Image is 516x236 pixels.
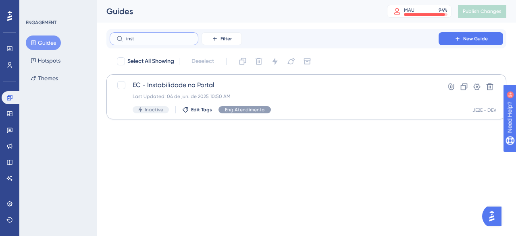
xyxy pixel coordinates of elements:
span: Filter [221,36,232,42]
span: Publish Changes [463,8,501,15]
div: JE2E - DEV [472,107,496,113]
div: MAU [404,7,414,13]
button: Filter [202,32,242,45]
span: New Guide [463,36,488,42]
div: Guides [106,6,367,17]
button: Publish Changes [458,5,506,18]
input: Search [126,36,191,42]
div: Last Updated: 04 de jun. de 2025 10:50 AM [133,93,416,100]
span: EC - Instabilidade no Portal [133,80,416,90]
button: Hotspots [26,53,65,68]
iframe: UserGuiding AI Assistant Launcher [482,204,506,228]
button: Themes [26,71,63,86]
div: 94 % [439,7,447,13]
span: Eng Atendimento [225,107,264,113]
button: Deselect [184,54,221,69]
button: New Guide [439,32,503,45]
span: Edit Tags [191,107,212,113]
button: Guides [26,36,61,50]
button: Edit Tags [182,107,212,113]
span: Deselect [191,56,214,66]
div: ENGAGEMENT [26,19,56,26]
span: Need Help? [19,2,50,12]
span: Inactive [145,107,163,113]
span: Select All Showing [127,56,174,66]
div: 9+ [55,4,60,10]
